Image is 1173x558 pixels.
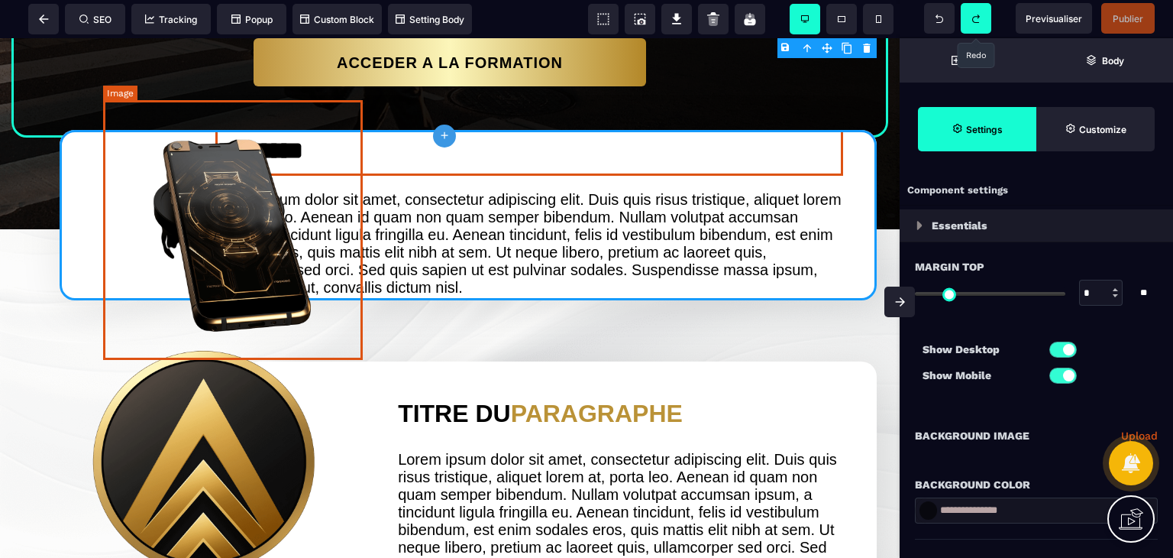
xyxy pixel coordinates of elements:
span: View components [588,4,619,34]
span: Settings [918,107,1036,151]
span: Preview [1016,3,1092,34]
span: Screenshot [625,4,655,34]
span: Tracking [145,14,197,25]
p: Essentials [932,216,987,235]
text: Lorem ipsum dolor sit amet, consectetur adipiscing elit. Duis quis risus tristique, aliquet lorem... [212,149,846,262]
span: PARAGRAPHE [511,362,683,389]
span: Open Blocks [900,38,1036,83]
strong: Body [1102,55,1124,67]
a: Upload [1121,427,1158,445]
span: Previsualiser [1026,13,1082,24]
span: Publier [1113,13,1143,24]
img: 2a5dc229c1e8315e9aa99c0d2d601d1e_zeickn_golden_icon_that_respresent_winning_background_transpare_... [73,293,335,556]
p: Show Desktop [923,340,1036,358]
div: Background Color [915,475,1158,494]
strong: Customize [1079,124,1126,135]
span: Open Layer Manager [1036,38,1173,83]
span: Popup [231,14,273,25]
span: Custom Block [300,14,374,25]
img: loading [916,221,923,230]
span: SEO [79,14,111,25]
text: Lorem ipsum dolor sit amet, consectetur adipiscing elit. Duis quis risus tristique, aliquet lorem... [398,409,846,557]
span: Margin Top [915,258,984,276]
span: Open Style Manager [1036,107,1155,151]
img: 45da518a146384fdf82276cc63538099_zeickn_phone_golden_behind_black_mockup_background_transparent__... [103,61,366,324]
p: Background Image [915,427,1029,445]
h2: TITRE DU [398,354,846,397]
strong: Settings [966,124,1003,135]
span: Setting Body [396,14,464,25]
p: Show Mobile [923,366,1036,384]
div: Component settings [900,176,1173,206]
